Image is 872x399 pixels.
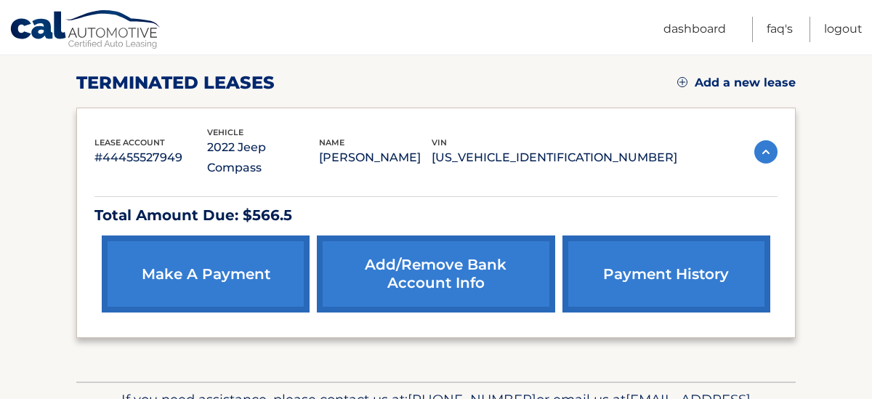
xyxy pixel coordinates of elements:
p: 2022 Jeep Compass [207,137,320,178]
a: Dashboard [663,17,726,42]
p: [US_VEHICLE_IDENTIFICATION_NUMBER] [432,148,677,168]
h2: terminated leases [76,72,275,94]
a: make a payment [102,235,310,313]
p: Total Amount Due: $566.5 [94,203,778,228]
a: Add a new lease [677,76,796,90]
a: Cal Automotive [9,9,162,52]
span: vin [432,137,447,148]
img: accordion-active.svg [754,140,778,164]
a: Logout [824,17,863,42]
a: payment history [562,235,770,313]
span: lease account [94,137,165,148]
img: add.svg [677,77,687,87]
p: #44455527949 [94,148,207,168]
a: FAQ's [767,17,793,42]
a: Add/Remove bank account info [317,235,554,313]
p: [PERSON_NAME] [319,148,432,168]
span: name [319,137,344,148]
span: vehicle [207,127,243,137]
